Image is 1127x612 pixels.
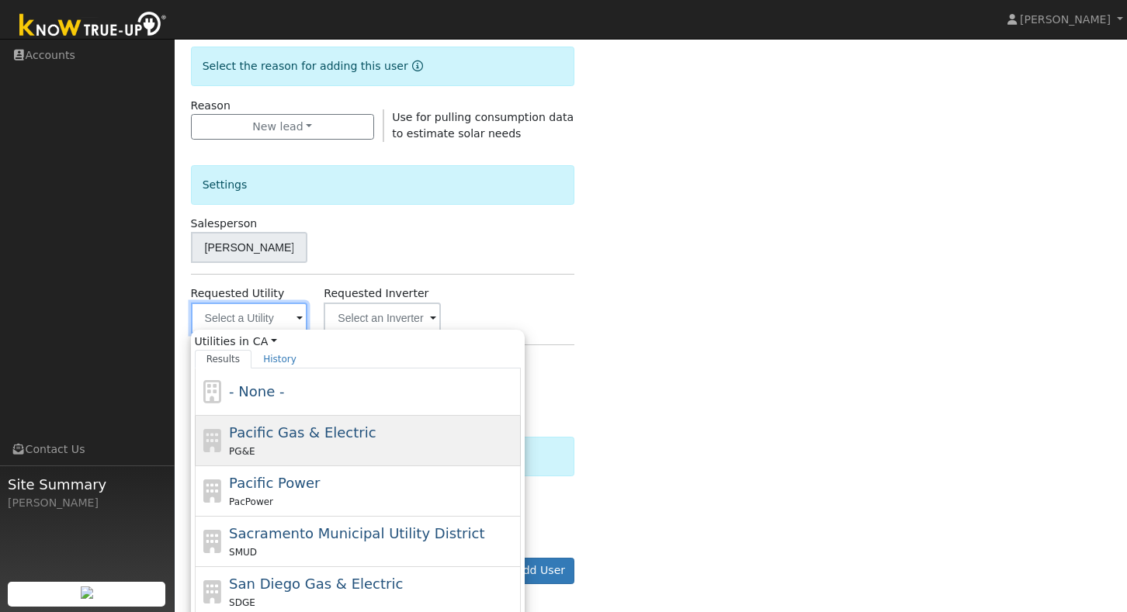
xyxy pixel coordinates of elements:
[195,334,521,350] span: Utilities in
[251,350,308,368] a: History
[229,475,320,491] span: Pacific Power
[392,111,574,140] span: Use for pulling consumption data to estimate solar needs
[191,114,375,140] button: New lead
[408,60,423,72] a: Reason for new user
[229,496,273,507] span: PacPower
[229,446,255,457] span: PG&E
[191,47,574,86] div: Select the reason for adding this user
[195,350,252,368] a: Results
[253,334,277,350] a: CA
[1020,13,1111,26] span: [PERSON_NAME]
[81,586,93,599] img: retrieve
[229,424,376,441] span: Pacific Gas & Electric
[229,525,484,541] span: Sacramento Municipal Utility District
[191,216,258,232] label: Salesperson
[12,9,175,43] img: Know True-Up
[324,303,441,334] input: Select an Inverter
[191,285,285,302] label: Requested Utility
[229,597,255,608] span: SDGE
[8,474,166,495] span: Site Summary
[191,98,231,114] label: Reason
[229,547,257,558] span: SMUD
[507,558,574,584] button: Add User
[324,285,428,302] label: Requested Inverter
[8,495,166,511] div: [PERSON_NAME]
[191,165,574,205] div: Settings
[229,576,403,592] span: San Diego Gas & Electric
[229,383,284,399] span: - None -
[191,232,308,263] input: Select a User
[191,303,308,334] input: Select a Utility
